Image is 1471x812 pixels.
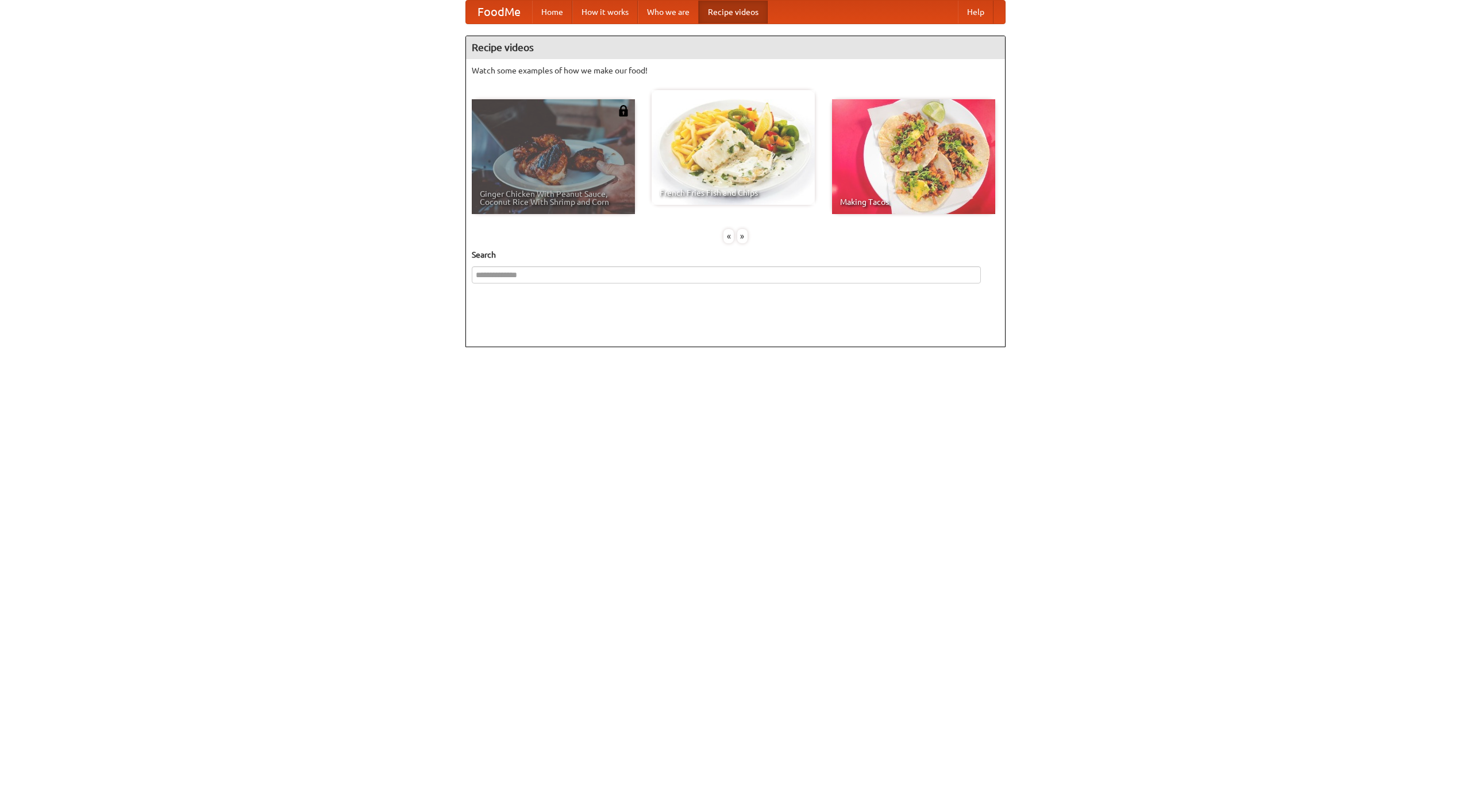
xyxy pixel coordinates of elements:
a: Making Tacos [832,99,995,214]
a: French Fries Fish and Chips [652,90,815,205]
a: Help [958,1,993,24]
span: Making Tacos [840,198,987,206]
a: Who we are [638,1,699,24]
h5: Search [472,249,999,261]
span: French Fries Fish and Chips [660,189,807,197]
a: How it works [572,1,638,24]
a: FoodMe [466,1,532,24]
div: » [737,229,748,243]
h4: Recipe videos [466,36,1005,59]
p: Watch some examples of how we make our food! [472,65,999,76]
a: Home [532,1,572,24]
a: Recipe videos [699,1,768,24]
img: 483408.png [618,105,629,116]
div: « [723,229,734,243]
